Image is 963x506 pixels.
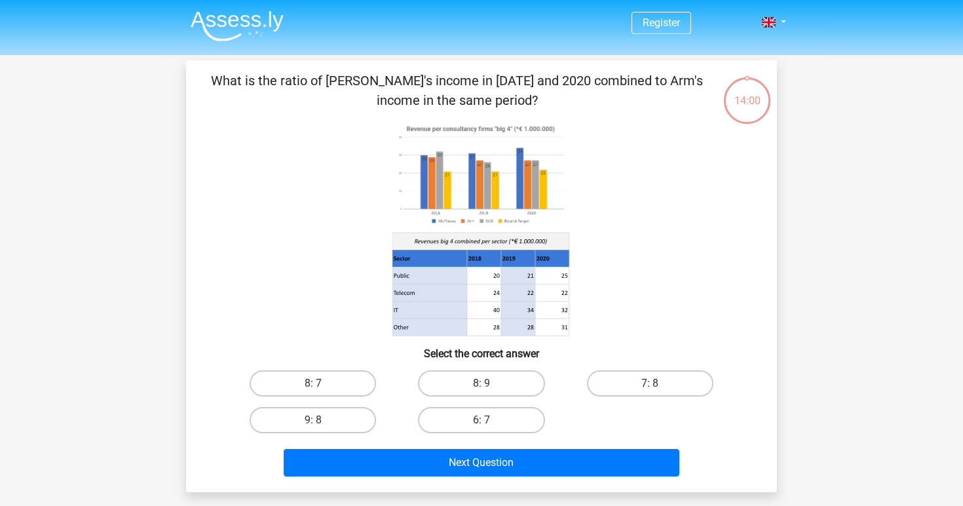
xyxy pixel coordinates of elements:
[587,370,713,397] label: 7: 8
[191,10,284,41] img: Assessly
[723,76,772,109] div: 14:00
[207,71,707,110] p: What is the ratio of [PERSON_NAME]'s income in [DATE] and 2020 combined to Arm's income in the sa...
[250,370,376,397] label: 8: 7
[643,16,680,29] a: Register
[207,337,756,360] h6: Select the correct answer
[284,449,680,477] button: Next Question
[418,370,544,397] label: 8: 9
[418,407,544,433] label: 6: 7
[250,407,376,433] label: 9: 8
